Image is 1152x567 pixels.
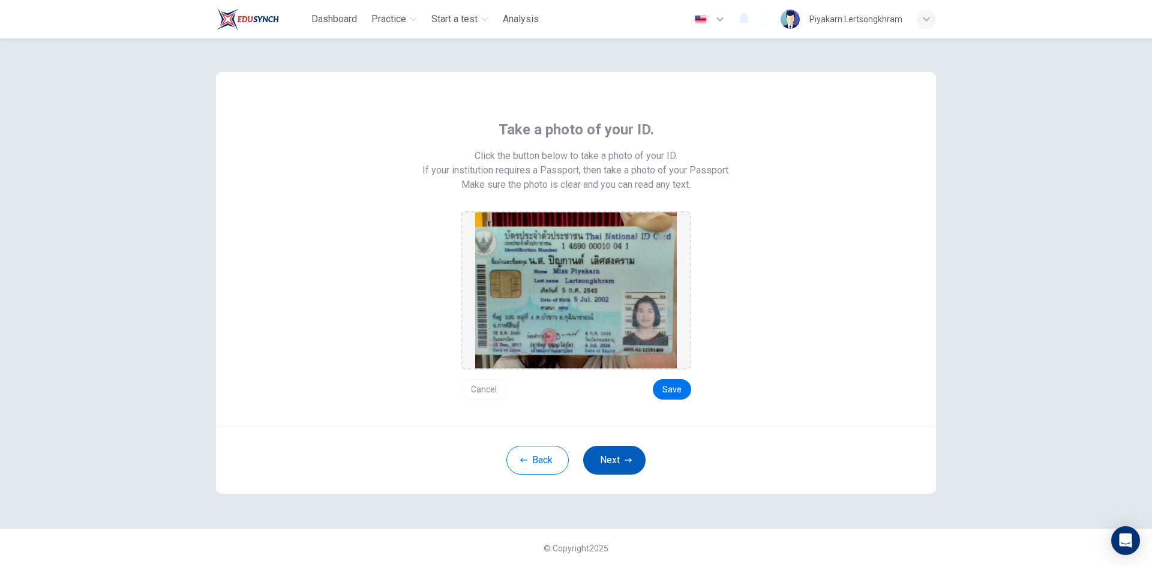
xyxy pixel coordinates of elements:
[544,544,608,553] span: © Copyright 2025
[427,8,493,30] button: Start a test
[431,12,478,26] span: Start a test
[461,178,691,192] span: Make sure the photo is clear and you can read any text.
[506,446,569,475] button: Back
[216,7,279,31] img: Train Test logo
[693,15,708,24] img: en
[367,8,422,30] button: Practice
[503,12,539,26] span: Analysis
[216,7,307,31] a: Train Test logo
[371,12,406,26] span: Practice
[781,10,800,29] img: Profile picture
[498,8,544,30] button: Analysis
[809,12,902,26] div: Piyakarn Lertsongkhram
[422,149,730,178] span: Click the button below to take a photo of your ID. If your institution requires a Passport, then ...
[499,120,654,139] span: Take a photo of your ID.
[307,8,362,30] button: Dashboard
[583,446,646,475] button: Next
[653,379,691,400] button: Save
[475,212,677,368] img: preview screemshot
[461,379,507,400] button: Cancel
[311,12,357,26] span: Dashboard
[1111,526,1140,555] div: Open Intercom Messenger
